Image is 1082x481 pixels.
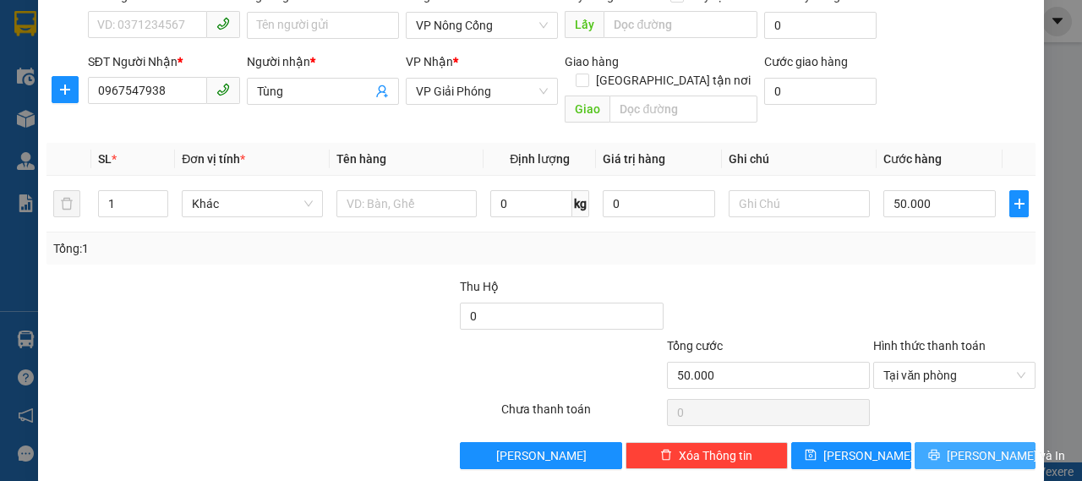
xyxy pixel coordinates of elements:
input: Dọc đường [609,96,757,123]
span: plus [1010,197,1028,210]
span: plus [52,83,78,96]
span: kg [572,190,589,217]
span: Định lượng [510,152,570,166]
span: Giá trị hàng [603,152,665,166]
span: [PERSON_NAME] [496,446,587,465]
span: VP Giải Phóng [416,79,548,104]
span: printer [928,449,940,462]
div: Chưa thanh toán [500,400,665,429]
span: Tên hàng [336,152,386,166]
button: plus [1009,190,1029,217]
span: Thu Hộ [460,280,499,293]
div: Người nhận [247,52,399,71]
span: phone [216,83,230,96]
div: SĐT Người Nhận [88,52,240,71]
label: Hình thức thanh toán [873,339,986,353]
input: Cước lấy hàng [764,12,877,39]
button: save[PERSON_NAME] [791,442,912,469]
span: Đơn vị tính [182,152,245,166]
span: save [805,449,817,462]
button: deleteXóa Thông tin [626,442,788,469]
button: printer[PERSON_NAME] và In [915,442,1036,469]
input: 0 [603,190,715,217]
span: Tại văn phòng [883,363,1025,388]
button: plus [52,76,79,103]
div: Tổng: 1 [53,239,419,258]
span: VP Nhận [406,55,453,68]
span: Giao hàng [565,55,619,68]
span: Khác [192,191,313,216]
span: [PERSON_NAME] [823,446,914,465]
input: Cước giao hàng [764,78,877,105]
span: Cước hàng [883,152,942,166]
span: [PERSON_NAME] và In [947,446,1065,465]
span: Giao [565,96,609,123]
span: Tổng cước [667,339,723,353]
button: delete [53,190,80,217]
input: Dọc đường [604,11,757,38]
span: delete [660,449,672,462]
span: phone [216,17,230,30]
span: [GEOGRAPHIC_DATA] tận nơi [589,71,757,90]
span: Xóa Thông tin [679,446,752,465]
span: SL [98,152,112,166]
th: Ghi chú [722,143,877,176]
input: VD: Bàn, Ghế [336,190,478,217]
input: Ghi Chú [729,190,870,217]
span: user-add [375,85,389,98]
label: Cước giao hàng [764,55,848,68]
span: VP Nông Cống [416,13,548,38]
span: Lấy [565,11,604,38]
button: [PERSON_NAME] [460,442,622,469]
